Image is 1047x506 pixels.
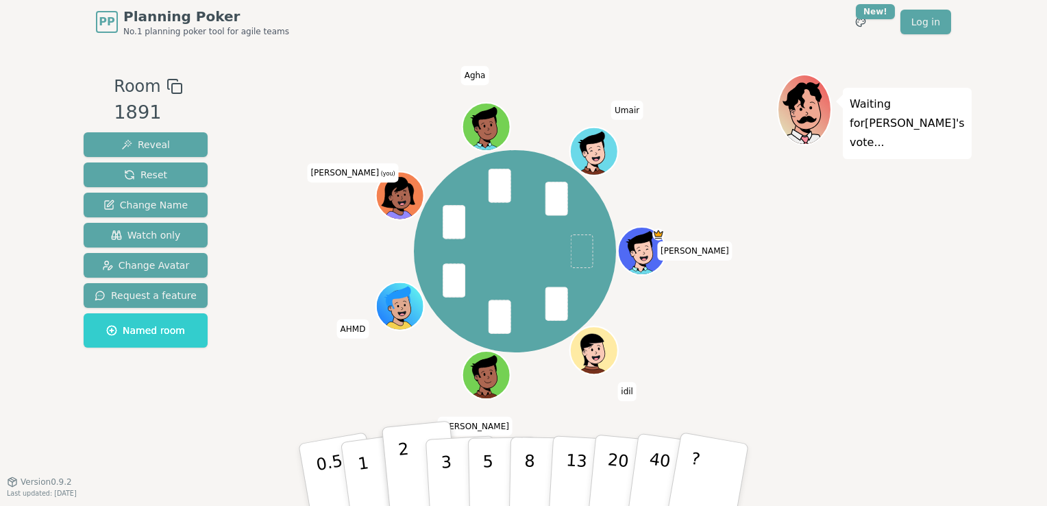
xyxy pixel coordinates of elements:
[111,228,181,242] span: Watch only
[123,7,289,26] span: Planning Poker
[856,4,895,19] div: New!
[121,138,170,152] span: Reveal
[307,163,398,182] span: Click to change your name
[99,14,114,30] span: PP
[617,383,637,402] span: Click to change your name
[114,99,182,127] div: 1891
[378,173,423,219] button: Click to change your avatar
[461,66,489,85] span: Click to change your name
[84,193,208,217] button: Change Name
[21,477,72,487] span: Version 0.9.2
[611,101,643,120] span: Click to change your name
[337,320,369,339] span: Click to change your name
[84,253,208,278] button: Change Avatar
[103,198,188,212] span: Change Name
[848,10,873,34] button: New!
[653,228,665,241] span: Jessica is the host
[84,223,208,248] button: Watch only
[84,162,208,187] button: Reset
[124,168,167,182] span: Reset
[114,74,160,99] span: Room
[437,417,513,436] span: Click to change your name
[900,10,951,34] a: Log in
[106,324,185,337] span: Named room
[379,171,395,177] span: (you)
[850,95,965,152] p: Waiting for [PERSON_NAME] 's vote...
[102,258,190,272] span: Change Avatar
[96,7,289,37] a: PPPlanning PokerNo.1 planning poker tool for agile teams
[7,477,72,487] button: Version0.9.2
[84,132,208,157] button: Reveal
[84,313,208,348] button: Named room
[123,26,289,37] span: No.1 planning poker tool for agile teams
[657,241,732,261] span: Click to change your name
[7,490,77,497] span: Last updated: [DATE]
[84,283,208,308] button: Request a feature
[95,289,197,302] span: Request a feature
